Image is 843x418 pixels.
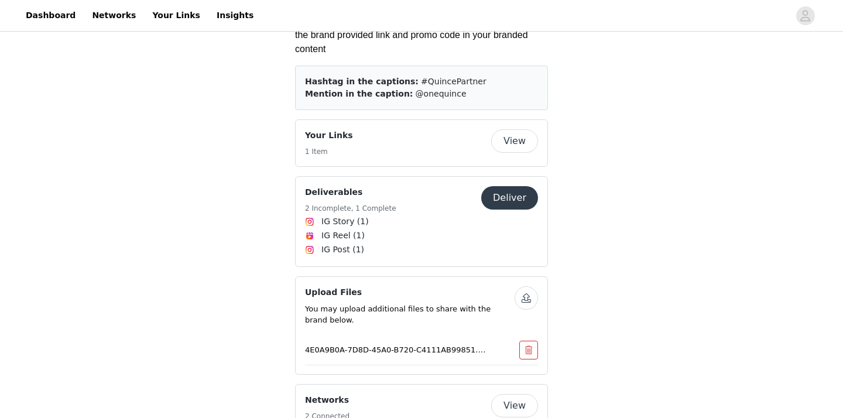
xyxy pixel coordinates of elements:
[800,6,811,25] div: avatar
[305,231,314,241] img: Instagram Reels Icon
[305,89,413,98] span: Mention in the caption:
[145,2,207,29] a: Your Links
[305,217,314,227] img: Instagram Icon
[321,244,364,256] span: IG Post (1)
[305,129,353,142] h4: Your Links
[305,77,419,86] span: Hashtag in the captions:
[85,2,143,29] a: Networks
[305,344,491,356] p: 4E0A9B0A-7D8D-45A0-B720-C4111AB99851.MOV
[305,146,353,157] h5: 1 Item
[321,215,369,228] span: IG Story (1)
[491,394,538,417] button: View
[210,2,261,29] a: Insights
[416,89,467,98] span: @onequince
[295,176,548,267] div: Deliverables
[305,203,396,214] h5: 2 Incomplete, 1 Complete
[305,303,515,326] p: You may upload additional files to share with the brand below.
[19,2,83,29] a: Dashboard
[321,229,365,242] span: IG Reel (1)
[305,286,515,299] h4: Upload Files
[481,186,538,210] button: Deliver
[421,77,486,86] span: #QuincePartner
[305,186,396,198] h4: Deliverables
[305,245,314,255] img: Instagram Icon
[295,2,540,54] span: On the branded content, please use affiliate links (LTK, ShopMy, etc.) with your promo code. Plea...
[305,394,349,406] h4: Networks
[491,129,538,153] button: View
